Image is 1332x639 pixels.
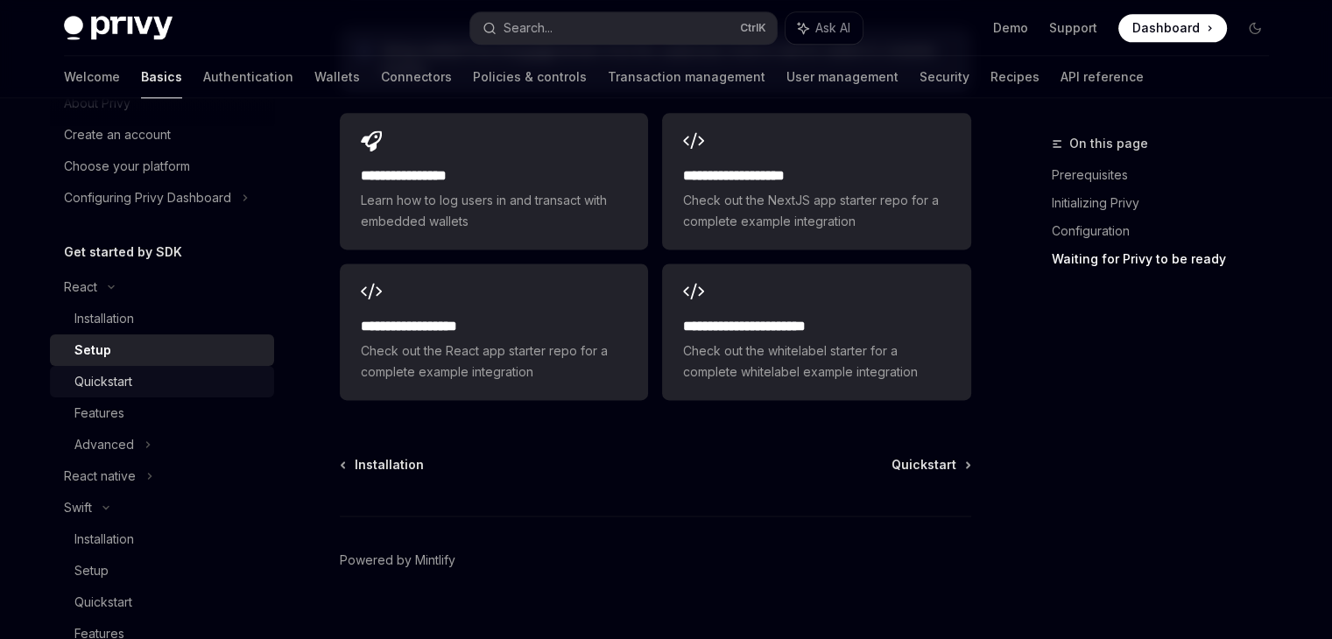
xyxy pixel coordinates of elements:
[381,56,452,98] a: Connectors
[355,456,424,474] span: Installation
[361,190,627,232] span: Learn how to log users in and transact with embedded wallets
[340,551,455,569] a: Powered by Mintlify
[815,19,850,37] span: Ask AI
[203,56,293,98] a: Authentication
[786,12,863,44] button: Ask AI
[64,187,231,208] div: Configuring Privy Dashboard
[74,340,111,361] div: Setup
[50,334,274,366] a: Setup
[64,277,97,298] div: React
[990,56,1040,98] a: Recipes
[50,555,274,586] a: Setup
[1118,14,1227,42] a: Dashboard
[141,56,182,98] a: Basics
[1052,217,1283,245] a: Configuration
[662,263,970,400] a: **** **** **** **** ***Check out the whitelabel starter for a complete whitelabel example integra...
[740,21,766,35] span: Ctrl K
[504,18,553,39] div: Search...
[892,456,969,474] a: Quickstart
[1052,161,1283,189] a: Prerequisites
[74,592,132,613] div: Quickstart
[1241,14,1269,42] button: Toggle dark mode
[342,456,424,474] a: Installation
[892,456,956,474] span: Quickstart
[64,56,120,98] a: Welcome
[1069,133,1148,154] span: On this page
[64,124,171,145] div: Create an account
[662,113,970,249] a: **** **** **** ****Check out the NextJS app starter repo for a complete example integration
[64,497,92,518] div: Swift
[74,308,134,329] div: Installation
[473,56,587,98] a: Policies & controls
[50,397,274,429] a: Features
[993,19,1028,37] a: Demo
[74,560,109,581] div: Setup
[50,366,274,397] a: Quickstart
[64,466,136,487] div: React native
[608,56,765,98] a: Transaction management
[683,341,949,383] span: Check out the whitelabel starter for a complete whitelabel example integration
[340,113,648,249] a: **** **** **** *Learn how to log users in and transact with embedded wallets
[64,242,182,263] h5: Get started by SDK
[50,119,274,151] a: Create an account
[683,190,949,232] span: Check out the NextJS app starter repo for a complete example integration
[50,586,274,618] a: Quickstart
[64,156,190,177] div: Choose your platform
[50,151,274,182] a: Choose your platform
[920,56,969,98] a: Security
[1132,19,1200,37] span: Dashboard
[470,12,777,44] button: Search...CtrlK
[786,56,899,98] a: User management
[1052,189,1283,217] a: Initializing Privy
[74,371,132,392] div: Quickstart
[1061,56,1144,98] a: API reference
[74,403,124,424] div: Features
[1049,19,1097,37] a: Support
[50,523,274,555] a: Installation
[314,56,360,98] a: Wallets
[1052,245,1283,273] a: Waiting for Privy to be ready
[74,434,134,455] div: Advanced
[50,303,274,334] a: Installation
[74,529,134,550] div: Installation
[361,341,627,383] span: Check out the React app starter repo for a complete example integration
[340,263,648,400] a: **** **** **** ***Check out the React app starter repo for a complete example integration
[64,16,173,40] img: dark logo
